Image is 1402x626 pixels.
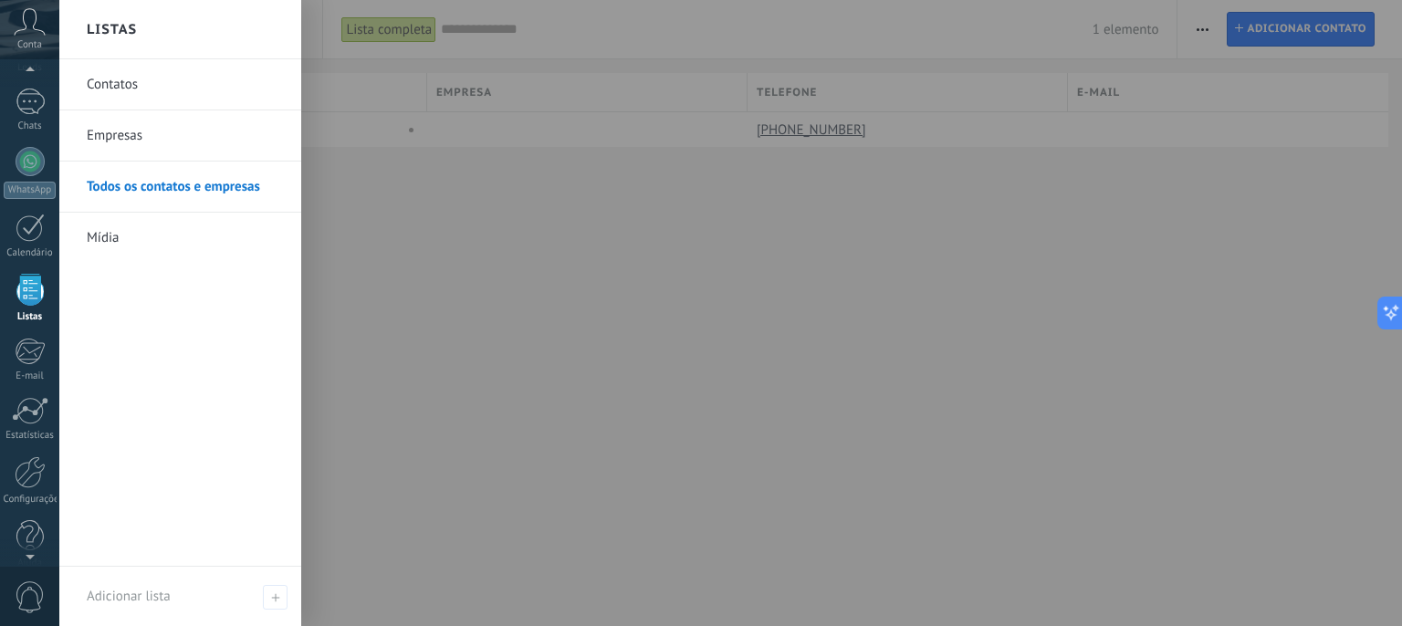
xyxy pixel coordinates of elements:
[87,213,283,264] a: Mídia
[87,110,283,162] a: Empresas
[4,120,57,132] div: Chats
[87,1,137,58] h2: Listas
[4,182,56,199] div: WhatsApp
[4,370,57,382] div: E-mail
[4,430,57,442] div: Estatísticas
[87,59,283,110] a: Contatos
[4,247,57,259] div: Calendário
[4,494,57,506] div: Configurações
[17,39,42,51] span: Conta
[87,162,283,213] a: Todos os contatos e empresas
[4,311,57,323] div: Listas
[87,588,171,605] span: Adicionar lista
[263,585,288,610] span: Adicionar lista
